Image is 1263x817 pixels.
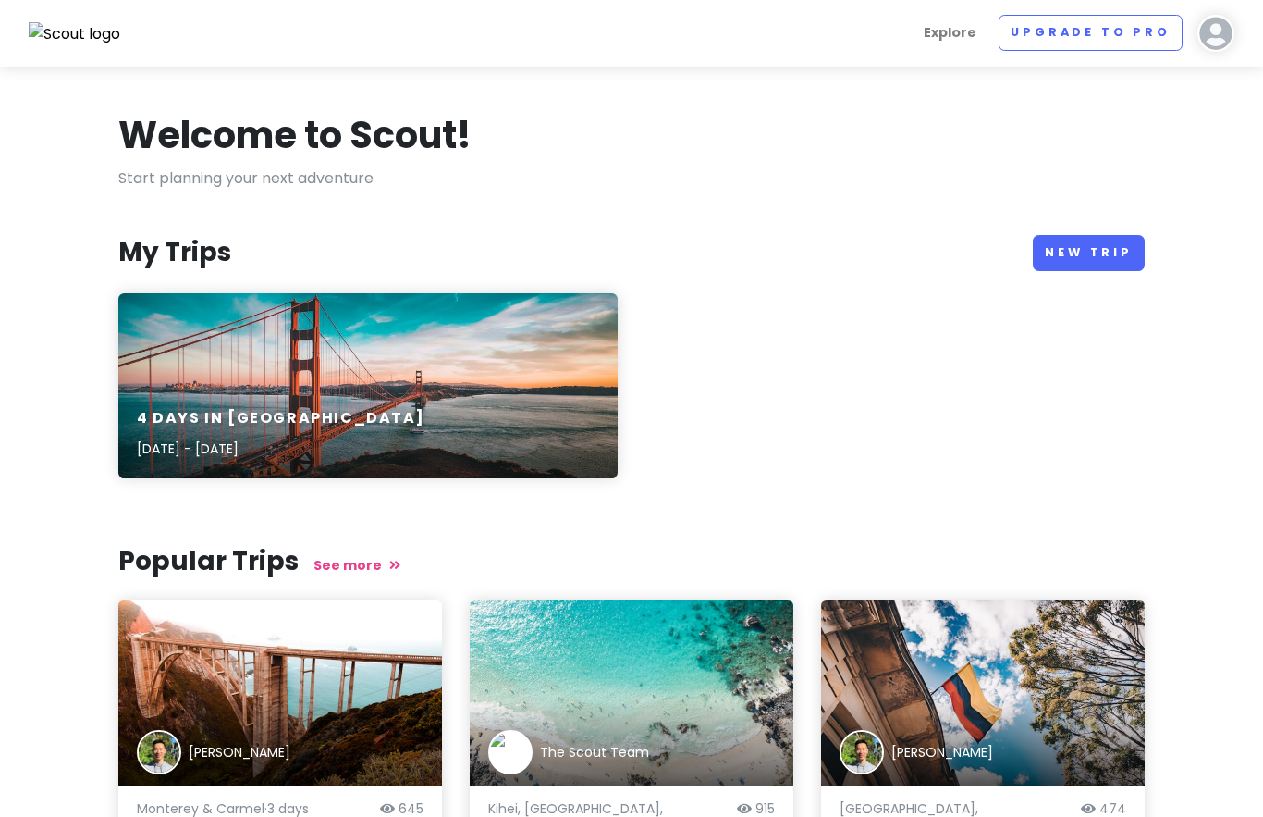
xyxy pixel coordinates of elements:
[840,730,884,774] img: Trip author
[118,111,472,159] h1: Welcome to Scout!
[313,556,400,575] a: See more
[540,742,649,762] div: The Scout Team
[999,15,1183,51] a: Upgrade to Pro
[118,167,1145,191] p: Start planning your next adventure
[1197,15,1234,52] img: User profile
[118,293,618,478] a: 4 Days in [GEOGRAPHIC_DATA][DATE] - [DATE]
[891,742,993,762] div: [PERSON_NAME]
[137,439,424,459] p: [DATE] - [DATE]
[1033,235,1145,271] a: New Trip
[189,742,290,762] div: [PERSON_NAME]
[29,22,121,46] img: Scout logo
[916,15,984,51] a: Explore
[488,730,533,774] img: Trip author
[137,730,181,774] img: Trip author
[118,545,1145,578] h3: Popular Trips
[137,409,424,428] h6: 4 Days in [GEOGRAPHIC_DATA]
[118,236,231,269] h3: My Trips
